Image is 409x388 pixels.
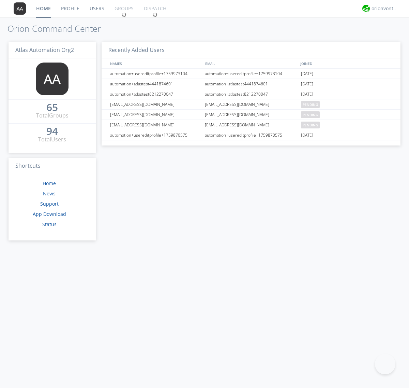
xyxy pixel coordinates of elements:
h3: Recently Added Users [102,42,400,59]
img: spin.svg [122,12,126,17]
img: 373638.png [36,63,69,95]
a: 94 [46,128,58,136]
iframe: Toggle Customer Support [375,354,395,374]
div: automation+usereditprofile+1759973104 [203,69,299,79]
a: automation+usereditprofile+1759973104automation+usereditprofile+1759973104[DATE] [102,69,400,79]
span: pending [301,111,320,118]
a: [EMAIL_ADDRESS][DOMAIN_NAME][EMAIL_ADDRESS][DOMAIN_NAME]pending [102,110,400,120]
span: Atlas Automation Org2 [15,46,74,54]
a: App Download [33,211,66,217]
div: 65 [46,104,58,111]
a: 65 [46,104,58,112]
a: News [43,190,56,197]
div: automation+atlastest8212270047 [203,89,299,99]
div: [EMAIL_ADDRESS][DOMAIN_NAME] [108,120,203,130]
div: automation+usereditprofile+1759870575 [108,130,203,140]
span: [DATE] [301,69,313,79]
span: [DATE] [301,130,313,140]
a: Status [42,221,57,227]
span: [DATE] [301,89,313,99]
h3: Shortcuts [9,158,96,175]
div: automation+usereditprofile+1759870575 [203,130,299,140]
div: orionvontas+atlas+automation+org2 [372,5,397,12]
a: [EMAIL_ADDRESS][DOMAIN_NAME][EMAIL_ADDRESS][DOMAIN_NAME]pending [102,120,400,130]
a: Support [40,200,59,207]
div: EMAIL [203,58,299,68]
div: Total Users [38,136,66,143]
img: 373638.png [14,2,26,15]
div: [EMAIL_ADDRESS][DOMAIN_NAME] [108,110,203,120]
span: pending [301,101,320,108]
span: [DATE] [301,79,313,89]
div: automation+atlastest4441874601 [108,79,203,89]
span: pending [301,122,320,128]
div: NAMES [108,58,202,68]
img: 29d36aed6fa347d5a1537e7736e6aa13 [362,5,370,12]
div: [EMAIL_ADDRESS][DOMAIN_NAME] [203,99,299,109]
div: [EMAIL_ADDRESS][DOMAIN_NAME] [203,110,299,120]
div: automation+usereditprofile+1759973104 [108,69,203,79]
div: automation+atlastest4441874601 [203,79,299,89]
a: automation+atlastest4441874601automation+atlastest4441874601[DATE] [102,79,400,89]
img: spin.svg [153,12,157,17]
div: JOINED [299,58,394,68]
div: [EMAIL_ADDRESS][DOMAIN_NAME] [203,120,299,130]
div: automation+atlastest8212270047 [108,89,203,99]
a: automation+usereditprofile+1759870575automation+usereditprofile+1759870575[DATE] [102,130,400,140]
a: automation+atlastest8212270047automation+atlastest8212270047[DATE] [102,89,400,99]
a: [EMAIL_ADDRESS][DOMAIN_NAME][EMAIL_ADDRESS][DOMAIN_NAME]pending [102,99,400,110]
div: Total Groups [36,112,69,120]
div: [EMAIL_ADDRESS][DOMAIN_NAME] [108,99,203,109]
a: Home [43,180,56,186]
div: 94 [46,128,58,135]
